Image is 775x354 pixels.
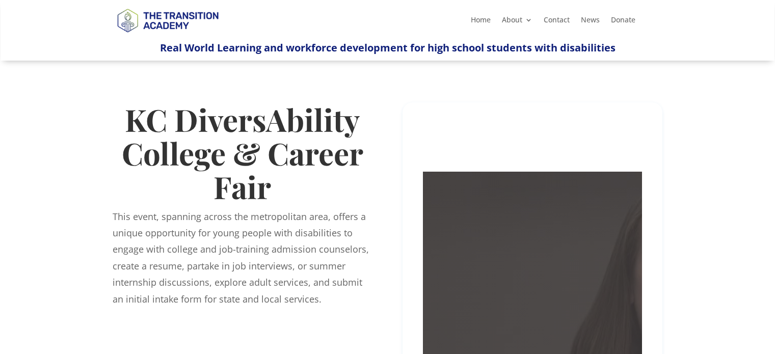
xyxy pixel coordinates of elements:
a: About [502,16,532,28]
a: News [581,16,600,28]
h1: KC DiversAbility College & Career Fair [113,102,372,208]
a: Home [471,16,491,28]
img: TTA Brand_TTA Primary Logo_Horizontal_Light BG [113,2,223,38]
span: This event, spanning across the metropolitan area, offers a unique opportunity for young people w... [113,210,369,305]
span: Real World Learning and workforce development for high school students with disabilities [160,41,616,55]
a: Contact [544,16,570,28]
a: Logo-Noticias [113,31,223,40]
a: Donate [611,16,635,28]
